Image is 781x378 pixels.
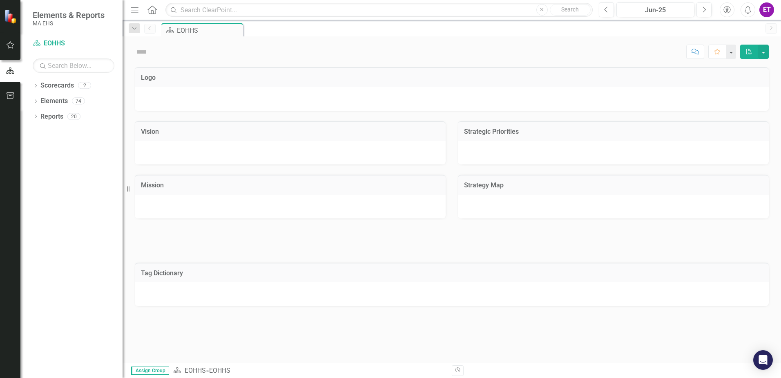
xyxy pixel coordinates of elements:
[753,350,773,370] div: Open Intercom Messenger
[141,74,763,81] h3: Logo
[72,98,85,105] div: 74
[78,82,91,89] div: 2
[33,39,114,48] a: EOHHS
[464,182,763,189] h3: Strategy Map
[33,20,105,27] small: MA EHS
[759,2,774,17] button: ET
[33,59,114,73] input: Search Below...
[40,81,74,90] a: Scorecards
[173,366,446,376] div: »
[165,3,593,17] input: Search ClearPoint...
[616,2,694,17] button: Jun-25
[67,113,80,120] div: 20
[177,25,241,36] div: EOHHS
[464,128,763,135] h3: Strategic Priorities
[209,367,230,374] div: EOHHS
[33,10,105,20] span: Elements & Reports
[141,128,440,135] h3: Vision
[4,9,18,23] img: ClearPoint Strategy
[561,6,579,13] span: Search
[619,5,692,15] div: Jun-25
[40,97,68,106] a: Elements
[131,367,169,375] span: Assign Group
[141,270,763,277] h3: Tag Dictionary
[185,367,206,374] a: EOHHS
[135,45,148,59] img: Not Defined
[40,112,63,122] a: Reports
[141,182,440,189] h3: Mission
[550,4,591,16] button: Search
